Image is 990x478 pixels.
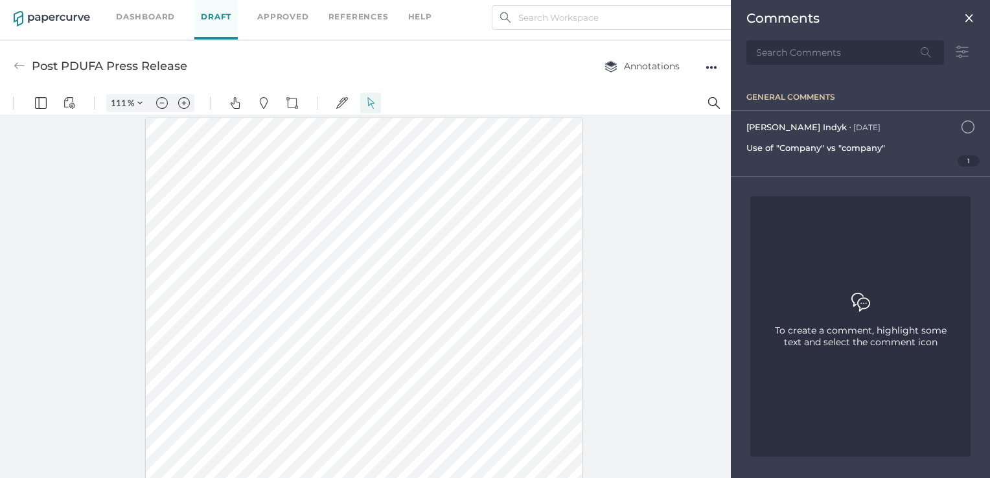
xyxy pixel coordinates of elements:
input: Search Workspace [492,5,734,30]
img: default-minus.svg [156,6,168,17]
img: default-viewcontrols.svg [63,6,75,17]
img: default-magnifying-glass.svg [708,6,720,17]
button: Search [704,1,724,22]
div: ●●● [706,58,717,76]
span: [PERSON_NAME] Indyk [746,122,847,132]
img: comments-panel-icon.5d3eae20.svg [851,293,870,312]
img: shapes-icon.svg [286,6,298,17]
button: Annotations [592,54,693,78]
button: Select [360,1,381,22]
img: papercurve-logo-colour.7244d18c.svg [14,11,90,27]
img: default-pan.svg [229,6,241,17]
button: Zoom out [152,3,172,21]
button: Signatures [332,1,352,22]
img: default-leftsidepanel.svg [35,6,47,17]
img: default-plus.svg [178,6,190,17]
button: Pan [225,1,246,22]
div: Comments [746,10,820,26]
input: Search Comments [746,40,944,65]
img: back-arrow-grey.72011ae3.svg [14,60,25,72]
img: default-sign.svg [336,6,348,17]
button: Pins [253,1,274,22]
img: annotation-layers.cc6d0e6b.svg [604,60,617,73]
button: View Controls [59,1,80,22]
img: default-pin.svg [258,6,270,17]
span: Annotations [604,60,680,72]
div: help [408,10,432,24]
button: Shapes [282,1,303,22]
button: Zoom Controls [130,3,150,21]
div: ● [849,126,851,129]
button: Panel [30,1,51,22]
img: search.bf03fe8b.svg [500,12,511,23]
img: chevron.svg [137,9,143,14]
a: Approved [257,10,308,24]
a: Dashboard [116,10,175,24]
a: References [328,10,389,24]
img: sort-filter-icon.84b2c6ed.svg [950,40,974,65]
div: Post PDUFA Press Release [32,54,187,78]
div: [DATE] [853,122,881,132]
img: default-select.svg [365,6,376,17]
span: Use of "Company" vs "company" [746,142,885,153]
div: general comments [746,92,990,102]
img: icn-comment-not-resolved.7e303350.svg [961,120,974,133]
span: To create a comment, highlight some text and select the comment icon [773,324,948,348]
input: Set zoom [107,6,128,17]
span: 1 [958,155,980,166]
img: close.2bdd4758.png [964,13,974,23]
span: % [128,6,134,17]
button: Zoom in [174,3,194,21]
